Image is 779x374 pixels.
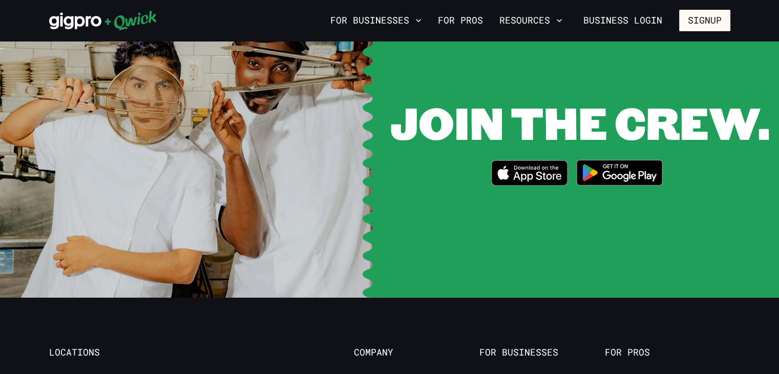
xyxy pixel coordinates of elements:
button: Resources [495,12,566,29]
button: For Businesses [326,12,426,29]
span: For Businesses [479,347,605,358]
img: Get it on Google Play [570,154,669,192]
a: Business Login [575,10,671,31]
a: Download on the App Store [491,160,568,189]
span: Locations [49,347,175,358]
span: For Pros [605,347,730,358]
a: For Pros [434,12,487,29]
span: JOIN THE CREW. [390,93,770,152]
span: Company [354,347,479,358]
button: Signup [679,10,730,31]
